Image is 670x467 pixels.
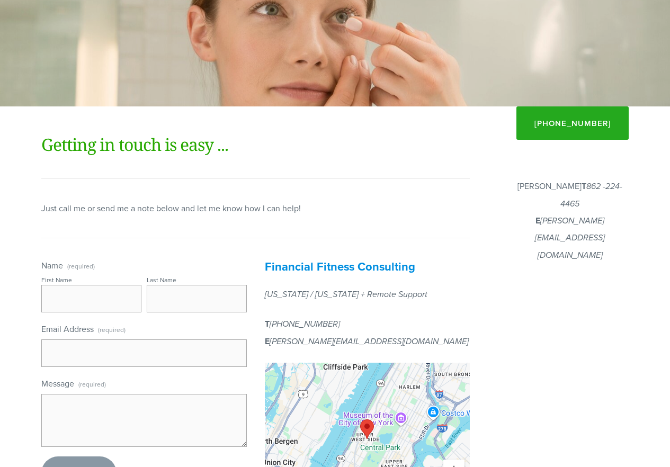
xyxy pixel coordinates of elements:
em: [US_STATE] / [US_STATE] + Remote Support [265,290,427,300]
span: (required) [78,376,106,392]
em: [PHONE_NUMBER] [270,319,340,329]
span: Email Address [41,323,94,335]
div: Financial Fitness Consulting & Management 10024, United States [360,419,374,439]
h1: Getting in touch is easy ... [41,132,470,157]
span: Name [41,259,63,271]
strong: T [582,180,586,192]
span: Message [41,378,74,389]
div: First Name [41,275,72,284]
span: (required) [67,263,95,270]
a: [PHONE_NUMBER] [516,106,629,140]
strong: E [535,214,540,227]
span: (required) [98,322,126,337]
strong: T [265,318,270,330]
em: [PERSON_NAME][EMAIL_ADDRESS][DOMAIN_NAME] [270,337,469,347]
div: Last Name [147,275,176,284]
em: [PERSON_NAME][EMAIL_ADDRESS][DOMAIN_NAME] [535,216,605,261]
h1: Contact [41,33,629,59]
strong: E [265,335,270,347]
em: 862 -224-4465 [560,182,622,209]
p: Just call me or send me a note below and let me know how I can help! [41,200,470,216]
h3: Financial Fitness Consulting [265,259,470,273]
p: [PERSON_NAME] [511,178,629,264]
